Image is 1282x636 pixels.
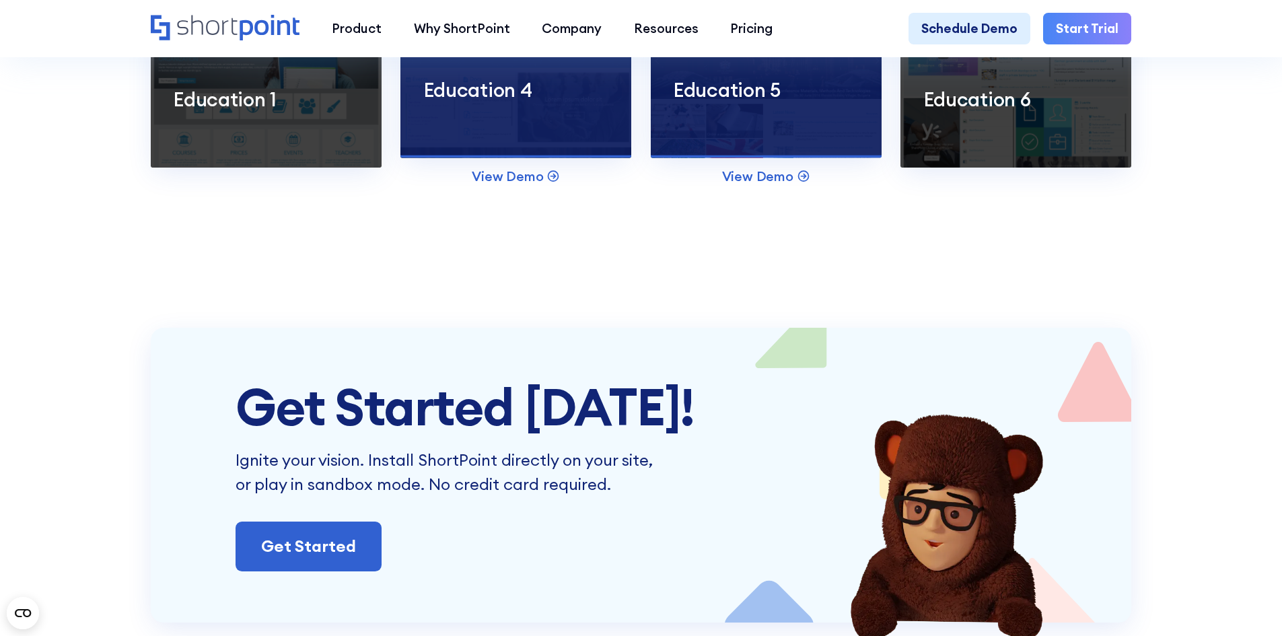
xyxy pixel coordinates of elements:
[722,168,793,185] p: View Demo
[472,168,543,185] p: View Demo
[715,13,789,45] a: Pricing
[332,19,382,38] div: Product
[398,13,526,45] a: Why ShortPoint
[236,448,660,496] p: Ignite your vision. Install ShortPoint directly on your site, or play in sandbox mode. No credit ...
[651,31,882,167] a: Education 5Education 5View Demo
[634,19,699,38] div: Resources
[414,19,510,38] div: Why ShortPoint
[1043,13,1131,45] a: Start Trial
[400,31,631,167] a: Education 4Education 4View Demo
[424,77,608,102] p: Education 4
[924,87,1108,112] p: Education 6
[618,13,715,45] a: Resources
[7,597,39,629] button: Open CMP widget
[174,87,358,112] p: Education 1
[236,379,1048,435] div: Get Started [DATE]!
[900,31,1131,167] a: Education 6Education 6
[674,77,858,102] p: Education 5
[730,19,773,38] div: Pricing
[909,13,1030,45] a: Schedule Demo
[151,15,299,42] a: Home
[151,31,382,167] a: Education 1Education 1
[236,522,382,571] a: Get Started
[542,19,602,38] div: Company
[1040,480,1282,636] iframe: Chat Widget
[526,13,618,45] a: Company
[316,13,398,45] a: Product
